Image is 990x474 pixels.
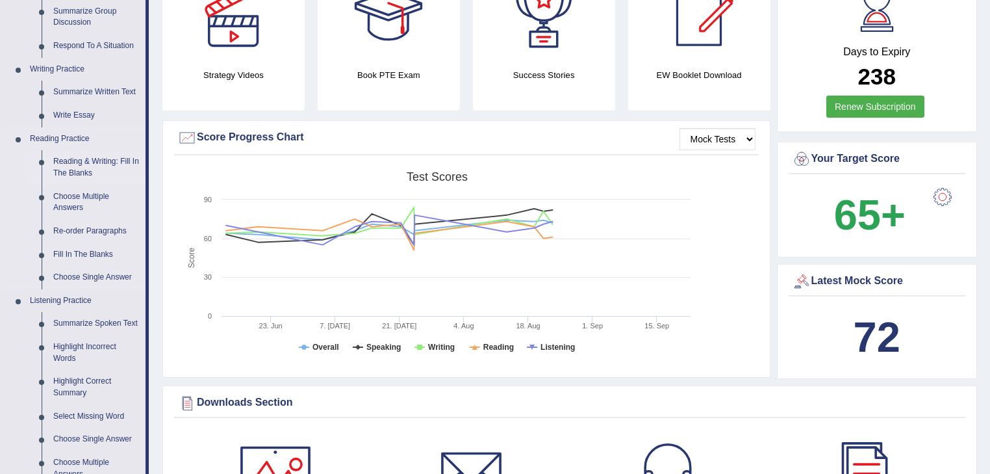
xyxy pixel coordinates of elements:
[47,428,146,451] a: Choose Single Answer
[644,322,669,330] tspan: 15. Sep
[312,343,339,352] tspan: Overall
[516,322,540,330] tspan: 18. Aug
[854,313,900,361] b: 72
[177,128,755,148] div: Score Progress Chart
[24,289,146,313] a: Listening Practice
[473,68,615,82] h4: Success Stories
[582,322,603,330] tspan: 1. Sep
[47,370,146,404] a: Highlight Correct Summary
[162,68,305,82] h4: Strategy Videos
[318,68,460,82] h4: Book PTE Exam
[628,68,770,82] h4: EW Booklet Download
[204,235,212,243] text: 60
[47,243,146,267] a: Fill In The Blanks
[24,127,146,151] a: Reading Practice
[792,46,963,58] h4: Days to Expiry
[428,343,455,352] tspan: Writing
[47,336,146,370] a: Highlight Incorrect Words
[47,104,146,127] a: Write Essay
[483,343,514,352] tspan: Reading
[204,196,212,204] text: 90
[858,64,896,89] b: 238
[834,191,906,239] b: 65+
[187,248,196,269] tspan: Score
[320,322,350,330] tspan: 7. [DATE]
[47,150,146,185] a: Reading & Writing: Fill In The Blanks
[382,322,416,330] tspan: 21. [DATE]
[826,96,924,118] a: Renew Subscription
[47,81,146,104] a: Summarize Written Text
[47,405,146,428] a: Select Missing Word
[407,170,468,183] tspan: Test scores
[47,34,146,58] a: Respond To A Situation
[540,343,575,352] tspan: Listening
[24,58,146,81] a: Writing Practice
[208,312,212,320] text: 0
[204,273,212,281] text: 30
[47,312,146,336] a: Summarize Spoken Text
[453,322,474,330] tspan: 4. Aug
[792,272,963,291] div: Latest Mock Score
[47,185,146,220] a: Choose Multiple Answers
[177,393,962,413] div: Downloads Section
[366,343,401,352] tspan: Speaking
[47,220,146,243] a: Re-order Paragraphs
[792,150,963,169] div: Your Target Score
[259,322,283,330] tspan: 23. Jun
[47,266,146,289] a: Choose Single Answer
